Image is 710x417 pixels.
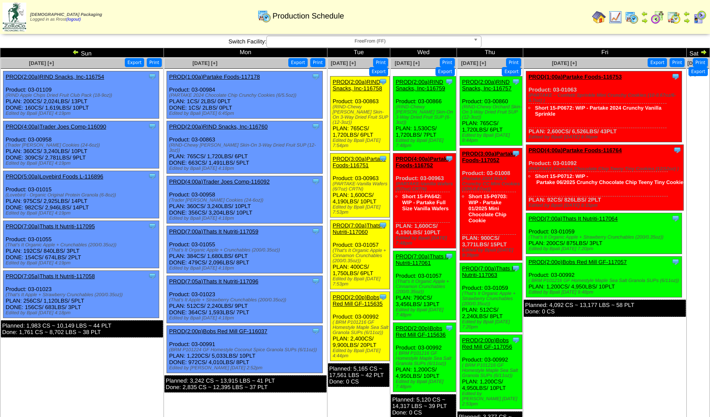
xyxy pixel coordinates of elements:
[528,246,682,251] div: Edited by Bpali [DATE] 7:20pm
[167,226,323,273] div: Product: 03-01055 PLAN: 384CS / 1,680LBS / 6PLT DONE: 479CS / 2,096LBS / 8PLT
[6,223,95,230] a: PROD(7:00a)Thats It Nutriti-117095
[6,211,159,216] div: Edited by Bpali [DATE] 4:19pm
[528,74,622,80] a: PROD(1:00a)Partake Foods-116753
[169,266,322,271] div: Edited by Bpali [DATE] 4:18pm
[402,193,448,212] a: Short 15-PA642: WIP - Partake Full Size Vanilla Wafers
[460,263,522,332] div: Product: 03-01059 PLAN: 512CS / 2,240LBS / 8PLT
[512,264,520,273] img: Tooltip
[379,221,387,230] img: Tooltip
[461,60,486,66] span: [DATE] [+]
[164,375,327,392] div: Planned: 3,242 CS ~ 13,915 LBS ~ 41 PLT Done: 2,835 CS ~ 12,395 LBS ~ 37 PLT
[272,12,344,21] span: Production Schedule
[440,58,455,67] button: Print
[6,143,159,148] div: (Trader [PERSON_NAME] Cookies (24-6oz))
[395,236,455,246] div: Edited by Bpali [DATE] 7:48pm
[395,325,445,338] a: PROD(2:00p)Bobs Red Mill GF-115636
[66,17,81,22] a: (logout)
[528,215,617,222] a: PROD(7:00a)Thats It Nutriti-117064
[6,193,159,198] div: (Lovebird - Organic Original Protein Granola (6-8oz))
[379,154,387,163] img: Tooltip
[552,60,577,66] span: [DATE] [+]
[462,391,522,407] div: Edited by [PERSON_NAME] [DATE] 2:53pm
[462,319,522,330] div: Edited by Bpali [DATE] 7:20pm
[6,242,159,248] div: (That's It Organic Apple + Crunchables (200/0.35oz))
[169,228,258,235] a: PROD(7:00a)Thats It Nutriti-117059
[460,335,522,409] div: Product: 03-00992 PLAN: 1,200CS / 4,950LBS / 10PLT
[373,58,388,67] button: Print
[671,258,680,266] img: Tooltip
[670,58,685,67] button: Print
[333,276,389,287] div: Edited by Bpali [DATE] 7:53pm
[395,351,455,366] div: ( BRM P101216 GF Homestyle Maple Sea Salt Granola SUPs (6/11oz))
[526,145,684,211] div: Product: 03-01092 PLAN: 92CS / 826LBS / 2PLT
[72,49,79,55] img: arrowleft.gif
[169,248,322,253] div: (That's It Organic Apple + Crunchables (200/0.35oz))
[445,252,454,261] img: Tooltip
[330,153,390,218] div: Product: 03-00963 PLAN: 1,600CS / 4,190LBS / 10PLT
[167,176,323,224] div: Product: 03-00958 PLAN: 360CS / 3,240LBS / 10PLT DONE: 356CS / 3,204LBS / 10PLT
[512,149,520,158] img: Tooltip
[147,58,162,67] button: Print
[169,111,322,116] div: Edited by Bpali [DATE] 6:45pm
[30,12,102,17] span: [DEMOGRAPHIC_DATA] Packaging
[169,328,267,334] a: PROD(2:00p)Bobs Red Mill GF-116037
[125,58,144,67] button: Export
[395,181,455,192] div: (PARTAKE-Vanilla Wafers (6/7oz) CRTN)
[528,203,683,208] div: Edited by Bpali [DATE] 8:15pm
[528,290,682,295] div: Edited by Bpali [DATE] 9:48pm
[393,77,456,151] div: Product: 03-00866 PLAN: 1,530CS / 1,720LBS / 7PLT
[395,379,455,389] div: Edited by Bpali [DATE] 7:48pm
[512,77,520,86] img: Tooltip
[167,326,323,373] div: Product: 03-00991 PLAN: 1,220CS / 5,033LBS / 10PLT DONE: 972CS / 4,010LBS / 8PLT
[393,323,456,392] div: Product: 03-00992 PLAN: 1,200CS / 4,950LBS / 10PLT
[6,161,159,166] div: Edited by Bpali [DATE] 4:19pm
[6,310,159,316] div: Edited by Bpali [DATE] 4:18pm
[167,276,323,323] div: Product: 03-01023 PLAN: 512CS / 2,240LBS / 9PLT DONE: 364CS / 1,593LBS / 7PLT
[592,10,606,24] img: home.gif
[395,307,455,318] div: Edited by Bpali [DATE] 7:48pm
[395,156,450,169] a: PROD(4:00a)Partake Foods-116752
[395,253,448,266] a: PROD(7:00a)Thats It Nutriti-117061
[333,205,389,215] div: Edited by Bpali [DATE] 7:53pm
[526,257,682,297] div: Product: 03-00992 PLAN: 1,200CS / 4,950LBS / 10PLT
[3,171,159,218] div: Product: 03-01015 PLAN: 975CS / 2,925LBS / 14PLT DONE: 982CS / 2,946LBS / 14PLT
[395,60,420,66] a: [DATE] [+]
[169,198,322,203] div: (Trader [PERSON_NAME] Cookies (24-6oz))
[169,93,322,98] div: (PARTAKE 2024 Chocolate Chip Crunchy Cookies (6/5.5oz))
[169,74,260,80] a: PROD(1:00a)Partake Foods-117178
[671,214,680,223] img: Tooltip
[6,123,106,130] a: PROD(4:00a)Trader Joes Comp-116090
[3,271,159,318] div: Product: 03-01023 PLAN: 256CS / 1,120LBS / 5PLT DONE: 156CS / 683LBS / 3PLT
[379,77,387,86] img: Tooltip
[192,60,217,66] a: [DATE] [+]
[395,279,455,294] div: (That's It Organic Apple + Cinnamon Crunchables (200/0.35oz))
[462,176,522,192] div: (Partake 2024 BULK Crunchy CC Mini Cookies (100-0.67oz))
[687,48,710,58] td: Sat
[148,122,157,131] img: Tooltip
[641,17,648,24] img: arrowright.gif
[169,365,322,371] div: Edited by [PERSON_NAME] [DATE] 2:52pm
[535,173,683,185] a: Short 15-P0712: WIP ‐ Partake 06/2025 Crunchy Chocolate Chip Teeny Tiny Cookie
[526,71,682,142] div: Product: 03-01063 PLAN: 2,600CS / 6,526LBS / 43PLT
[288,58,308,67] button: Export
[312,122,320,131] img: Tooltip
[457,48,523,58] td: Thu
[6,111,159,116] div: Edited by Bpali [DATE] 4:19pm
[3,71,159,119] div: Product: 03-01109 PLAN: 200CS / 2,024LBS / 13PLT DONE: 160CS / 1,619LBS / 10PLT
[167,71,323,119] div: Product: 03-00984 PLAN: 1CS / 2LBS / 0PLT DONE: 1CS / 2LBS / 0PLT
[30,12,102,22] span: Logged in as Rrost
[169,278,258,285] a: PROD(7:05a)Thats It Nutriti-117096
[462,104,522,120] div: (RIND-Chewy Orchard Skin-On 3-Way Dried Fruit SUP (12-3oz))
[3,3,26,31] img: zoroco-logo-small.webp
[693,58,708,67] button: Print
[528,135,682,140] div: Edited by Bpali [DATE] 8:06pm
[683,10,690,17] img: arrowleft.gif
[667,10,681,24] img: calendarinout.gif
[333,320,389,335] div: ( BRM P101216 GF Homestyle Maple Sea Salt Granola SUPs (6/11oz))
[327,48,390,58] td: Tue
[169,123,268,130] a: PROD(2:00a)RIND Snacks, Inc-116760
[395,138,455,148] div: Edited by Bpali [DATE] 7:48pm
[333,222,385,235] a: PROD(7:00a)Thats It Nutriti-117060
[687,60,704,77] span: [DATE] [+]
[625,10,639,24] img: calendarprod.gif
